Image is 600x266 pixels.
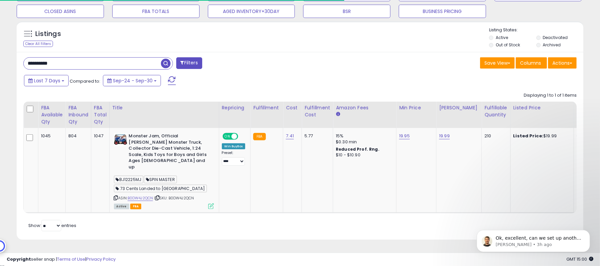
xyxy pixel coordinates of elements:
[336,146,379,152] b: Reduced Prof. Rng.
[144,176,177,183] span: SPIN MASTER
[94,133,104,139] div: 1047
[336,111,340,117] small: Amazon Fees.
[222,151,246,166] div: Preset:
[336,133,391,139] div: 15%
[114,133,127,146] img: 51ycaB5zIAL._SL40_.jpg
[103,75,161,86] button: Sep-24 - Sep-30
[336,139,391,145] div: $0.30 min
[176,57,202,69] button: Filters
[34,77,60,84] span: Last 7 Days
[68,104,88,125] div: FBA inbound Qty
[208,5,295,18] button: AGED INVENTORY+30DAY
[223,134,232,139] span: ON
[304,104,330,118] div: Fulfillment Cost
[253,133,266,140] small: FBA
[399,104,433,111] div: Min Price
[94,104,107,125] div: FBA Total Qty
[439,133,450,139] a: 19.99
[237,134,248,139] span: OFF
[484,133,505,139] div: 210
[128,195,153,201] a: B0DW4J2QCN
[41,104,63,125] div: FBA Available Qty
[577,133,588,139] div: 0.00
[496,35,508,40] label: Active
[286,104,299,111] div: Cost
[70,78,100,84] span: Compared to:
[399,133,410,139] a: 19.95
[467,216,600,263] iframe: Intercom notifications message
[129,133,210,172] b: Monster Jam, Official [PERSON_NAME] Monster Truck, Collector Die-Cast Vehicle, 1:24 Scale, Kids T...
[304,133,328,139] div: 5.77
[520,60,541,66] span: Columns
[41,133,60,139] div: 1045
[513,133,544,139] b: Listed Price:
[222,104,248,111] div: Repricing
[24,75,69,86] button: Last 7 Days
[23,41,53,47] div: Clear All Filters
[68,133,86,139] div: 804
[439,104,479,111] div: [PERSON_NAME]
[336,104,393,111] div: Amazon Fees
[548,57,577,69] button: Actions
[57,256,85,262] a: Terms of Use
[524,92,577,99] div: Displaying 1 to 1 of 1 items
[112,5,200,18] button: FBA TOTALS
[286,133,294,139] a: 7.41
[543,35,568,40] label: Deactivated
[112,104,216,111] div: Title
[114,176,144,183] span: BJ12225MJ
[489,27,583,33] p: Listing States:
[130,204,142,209] span: FBA
[480,57,515,69] button: Save View
[577,104,590,118] div: Ship Price
[399,5,486,18] button: BUSINESS PRICING
[516,57,547,69] button: Columns
[114,185,207,192] span: .73 Cents Landed to [GEOGRAPHIC_DATA]
[513,104,571,111] div: Listed Price
[513,133,569,139] div: $19.99
[86,256,116,262] a: Privacy Policy
[496,42,520,48] label: Out of Stock
[336,152,391,158] div: $10 - $10.90
[114,133,214,208] div: ASIN:
[114,204,129,209] span: All listings currently available for purchase on Amazon
[28,222,76,229] span: Show: entries
[113,77,153,84] span: Sep-24 - Sep-30
[303,5,390,18] button: BSR
[154,195,194,201] span: | SKU: B0DW4J2QCN
[253,104,280,111] div: Fulfillment
[7,256,31,262] strong: Copyright
[543,42,561,48] label: Archived
[484,104,507,118] div: Fulfillable Quantity
[35,29,61,39] h5: Listings
[17,5,104,18] button: CLOSED ASINS
[222,143,246,149] div: Win BuyBox
[7,256,116,263] div: seller snap | |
